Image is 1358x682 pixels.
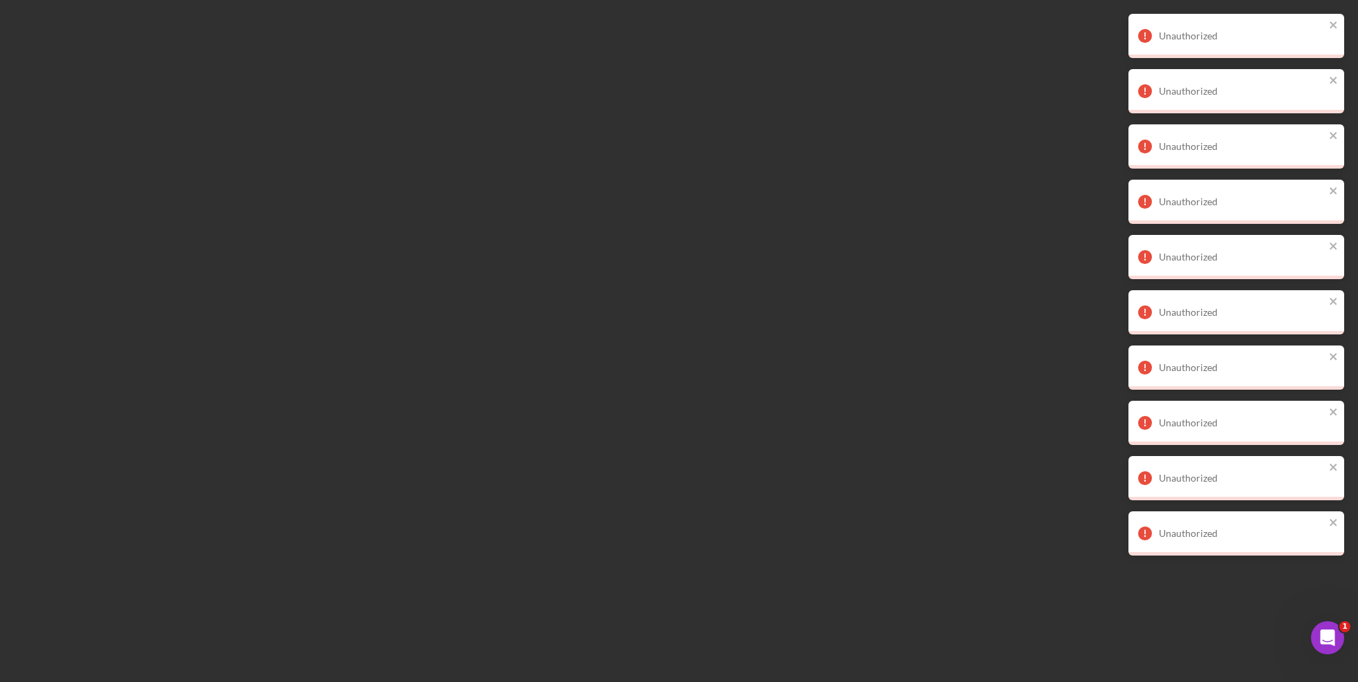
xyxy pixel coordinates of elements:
[1159,307,1325,318] div: Unauthorized
[1329,296,1339,309] button: close
[1329,130,1339,143] button: close
[1329,406,1339,419] button: close
[1159,252,1325,263] div: Unauthorized
[1329,351,1339,364] button: close
[1329,240,1339,254] button: close
[1329,19,1339,32] button: close
[1159,86,1325,97] div: Unauthorized
[1159,473,1325,484] div: Unauthorized
[1159,528,1325,539] div: Unauthorized
[1329,75,1339,88] button: close
[1339,621,1350,632] span: 1
[1159,417,1325,428] div: Unauthorized
[1159,196,1325,207] div: Unauthorized
[1329,185,1339,198] button: close
[1329,517,1339,530] button: close
[1329,462,1339,475] button: close
[1159,141,1325,152] div: Unauthorized
[1159,362,1325,373] div: Unauthorized
[1159,30,1325,41] div: Unauthorized
[1311,621,1344,654] iframe: Intercom live chat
